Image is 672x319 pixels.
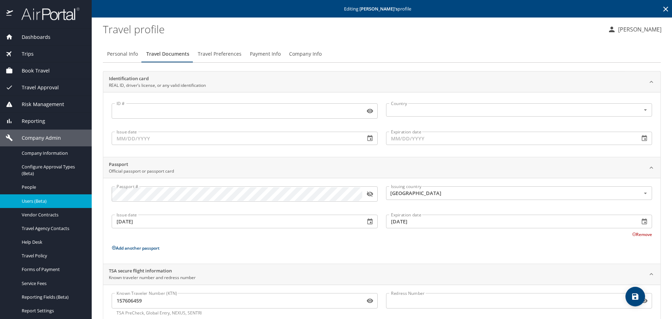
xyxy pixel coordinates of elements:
span: Forms of Payment [22,266,83,273]
input: MM/DD/YYYY [112,215,359,228]
h2: TSA secure flight information [109,268,196,275]
span: Travel Approval [13,84,59,91]
button: [PERSON_NAME] [605,23,664,36]
div: PassportOfficial passport or passport card [103,178,660,263]
span: Payment Info [250,50,281,58]
p: REAL ID, driver’s license, or any valid identification [109,82,206,89]
button: Open [641,189,650,197]
button: Add another passport [112,245,160,251]
span: Reporting Fields (Beta) [22,294,83,300]
span: Company Information [22,150,83,157]
span: Risk Management [13,100,64,108]
span: Travel Policy [22,252,83,259]
span: Trips [13,50,34,58]
strong: [PERSON_NAME] 's [359,6,398,12]
span: Travel Documents [146,50,189,58]
p: Editing profile [94,7,670,11]
span: Travel Agency Contacts [22,225,83,232]
p: [PERSON_NAME] [616,25,661,34]
input: MM/DD/YYYY [112,132,359,145]
span: Company Admin [13,134,61,142]
span: Configure Approval Types (Beta) [22,164,83,177]
p: Official passport or passport card [109,168,174,174]
button: save [625,287,645,306]
span: Report Settings [22,307,83,314]
span: Dashboards [13,33,50,41]
div: Profile [103,46,661,62]
div: PassportOfficial passport or passport card [103,157,660,178]
span: People [22,184,83,190]
h2: Identification card [109,75,206,82]
div: Identification cardREAL ID, driver’s license, or any valid identification [103,92,660,157]
p: TSA PreCheck, Global Entry, NEXUS, SENTRI [117,310,373,316]
button: Remove [632,231,652,237]
h2: Passport [109,161,174,168]
img: airportal-logo.png [14,7,79,21]
h1: Travel profile [103,18,602,40]
input: MM/DD/YYYY [386,215,634,228]
span: Vendor Contracts [22,211,83,218]
span: Service Fees [22,280,83,287]
span: Help Desk [22,239,83,245]
span: Users (Beta) [22,198,83,204]
button: Open [641,106,650,114]
span: Book Travel [13,67,50,75]
span: Personal Info [107,50,138,58]
p: Known traveler number and redress number [109,275,196,281]
span: Company Info [289,50,322,58]
div: TSA secure flight informationKnown traveler number and redress number [103,264,660,285]
div: Identification cardREAL ID, driver’s license, or any valid identification [103,71,660,92]
input: MM/DD/YYYY [386,132,634,145]
span: Reporting [13,117,45,125]
span: Travel Preferences [198,50,241,58]
img: icon-airportal.png [6,7,14,21]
